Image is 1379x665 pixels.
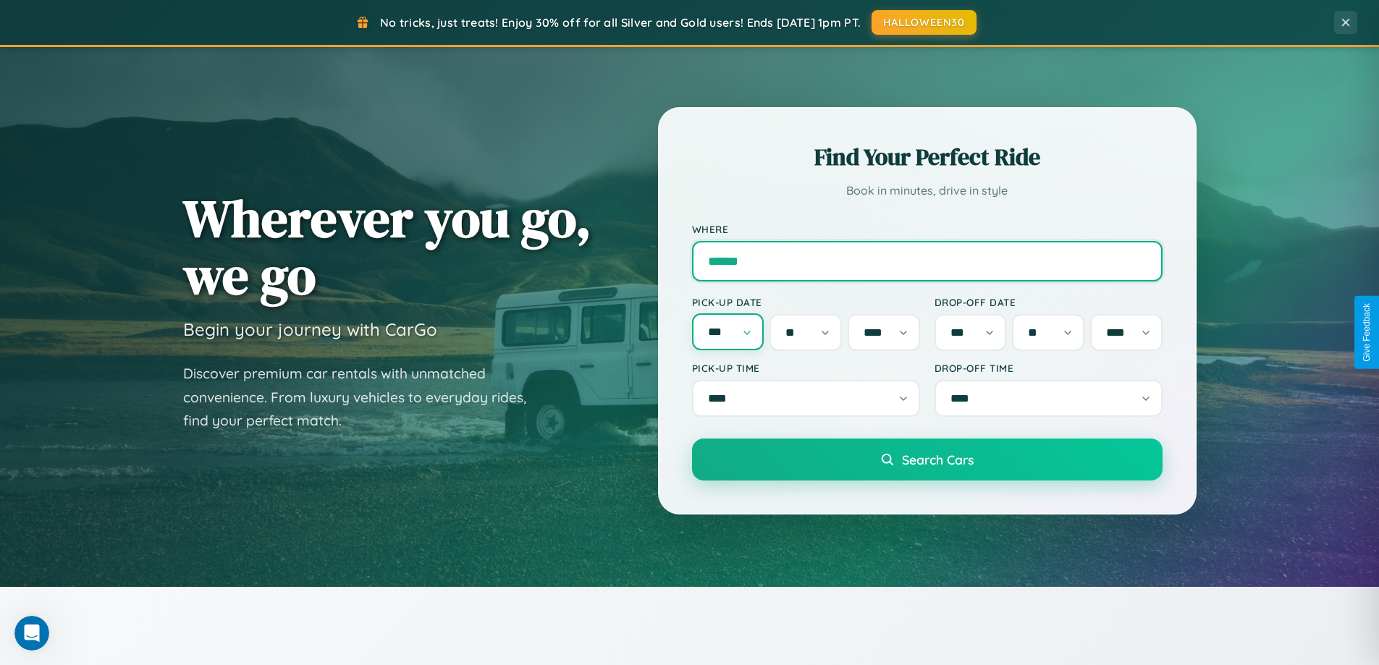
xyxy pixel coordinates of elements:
[692,180,1163,201] p: Book in minutes, drive in style
[183,190,591,304] h1: Wherever you go, we go
[692,141,1163,173] h2: Find Your Perfect Ride
[1362,303,1372,362] div: Give Feedback
[935,362,1163,374] label: Drop-off Time
[183,362,545,433] p: Discover premium car rentals with unmatched convenience. From luxury vehicles to everyday rides, ...
[692,439,1163,480] button: Search Cars
[692,296,920,308] label: Pick-up Date
[692,223,1163,235] label: Where
[183,318,437,340] h3: Begin your journey with CarGo
[872,10,977,35] button: HALLOWEEN30
[692,362,920,374] label: Pick-up Time
[14,616,49,651] iframe: Intercom live chat
[380,15,861,30] span: No tricks, just treats! Enjoy 30% off for all Silver and Gold users! Ends [DATE] 1pm PT.
[902,452,974,467] span: Search Cars
[935,296,1163,308] label: Drop-off Date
